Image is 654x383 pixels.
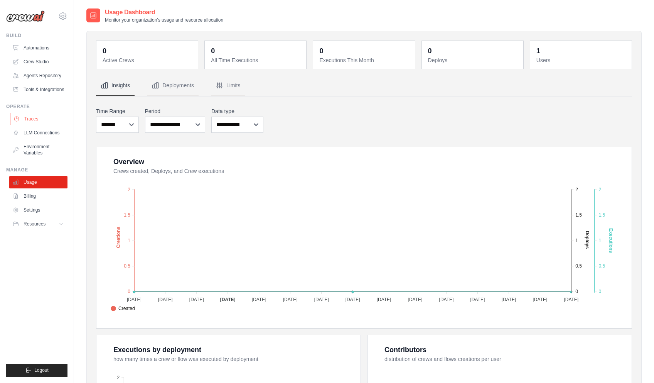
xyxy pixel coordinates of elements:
[211,107,263,115] label: Data type
[252,297,266,302] tspan: [DATE]
[117,375,120,380] tspan: 2
[470,297,485,302] tspan: [DATE]
[10,113,68,125] a: Traces
[585,231,590,249] text: Deploys
[103,46,106,56] div: 0
[575,212,582,218] tspan: 1.5
[9,190,67,202] a: Billing
[319,56,410,64] dt: Executions This Month
[211,56,302,64] dt: All Time Executions
[575,263,582,269] tspan: 0.5
[283,297,298,302] tspan: [DATE]
[113,355,351,363] dt: how many times a crew or flow was executed by deployment
[124,212,130,218] tspan: 1.5
[6,103,67,110] div: Operate
[9,176,67,188] a: Usage
[319,46,323,56] div: 0
[113,167,622,175] dt: Crews created, Deploys, and Crew executions
[575,238,578,243] tspan: 1
[105,17,223,23] p: Monitor your organization's usage and resource allocation
[314,297,329,302] tspan: [DATE]
[9,69,67,82] a: Agents Repository
[105,8,223,17] h2: Usage Dashboard
[9,56,67,68] a: Crew Studio
[147,75,199,96] button: Deployments
[9,141,67,159] a: Environment Variables
[128,187,130,192] tspan: 2
[103,56,193,64] dt: Active Crews
[220,297,236,302] tspan: [DATE]
[384,344,426,355] div: Contributors
[598,238,601,243] tspan: 1
[124,263,130,269] tspan: 0.5
[9,218,67,230] button: Resources
[377,297,391,302] tspan: [DATE]
[113,344,201,355] div: Executions by deployment
[9,42,67,54] a: Automations
[6,10,45,22] img: Logo
[575,187,578,192] tspan: 2
[501,297,516,302] tspan: [DATE]
[384,355,622,363] dt: distribution of crews and flows creations per user
[9,83,67,96] a: Tools & Integrations
[128,289,130,294] tspan: 0
[536,56,627,64] dt: Users
[598,187,601,192] tspan: 2
[211,75,245,96] button: Limits
[536,46,540,56] div: 1
[116,227,121,248] text: Creations
[439,297,454,302] tspan: [DATE]
[6,32,67,39] div: Build
[211,46,215,56] div: 0
[96,75,632,96] nav: Tabs
[113,156,144,167] div: Overview
[111,305,135,312] span: Created
[9,204,67,216] a: Settings
[127,297,142,302] tspan: [DATE]
[564,297,578,302] tspan: [DATE]
[189,297,204,302] tspan: [DATE]
[598,289,601,294] tspan: 0
[34,367,49,373] span: Logout
[608,228,614,253] text: Executions
[9,127,67,139] a: LLM Connections
[6,364,67,377] button: Logout
[96,107,139,115] label: Time Range
[598,212,605,218] tspan: 1.5
[346,297,360,302] tspan: [DATE]
[428,56,519,64] dt: Deploys
[408,297,423,302] tspan: [DATE]
[598,263,605,269] tspan: 0.5
[145,107,206,115] label: Period
[533,297,547,302] tspan: [DATE]
[575,289,578,294] tspan: 0
[128,238,130,243] tspan: 1
[96,75,135,96] button: Insights
[24,221,46,227] span: Resources
[428,46,432,56] div: 0
[158,297,173,302] tspan: [DATE]
[6,167,67,173] div: Manage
